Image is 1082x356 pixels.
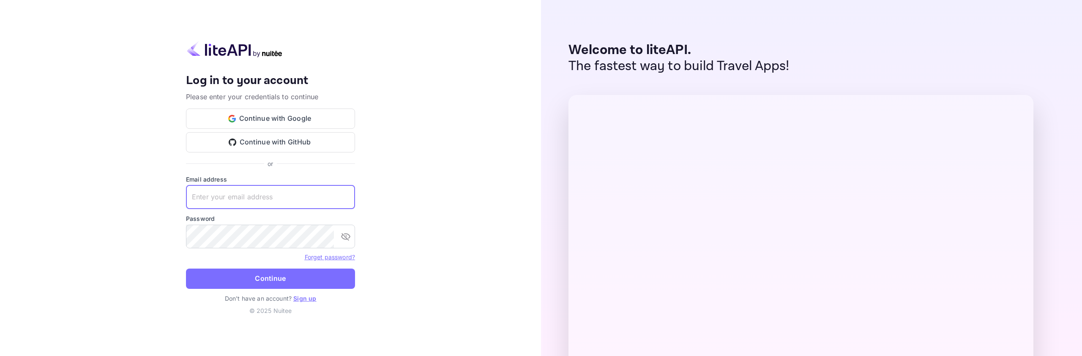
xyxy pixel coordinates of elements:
a: Sign up [293,295,316,302]
label: Password [186,214,355,223]
p: © 2025 Nuitee [186,306,355,315]
p: Welcome to liteAPI. [568,42,790,58]
p: Don't have an account? [186,294,355,303]
button: Continue [186,269,355,289]
button: Continue with GitHub [186,132,355,152]
button: toggle password visibility [337,228,354,245]
input: Enter your email address [186,185,355,209]
button: Continue with Google [186,109,355,129]
h4: Log in to your account [186,73,355,88]
a: Forget password? [305,253,355,261]
img: liteapi [186,41,283,57]
p: Please enter your credentials to continue [186,92,355,102]
p: or [268,159,273,168]
a: Forget password? [305,253,355,261]
label: Email address [186,175,355,184]
p: The fastest way to build Travel Apps! [568,58,790,74]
